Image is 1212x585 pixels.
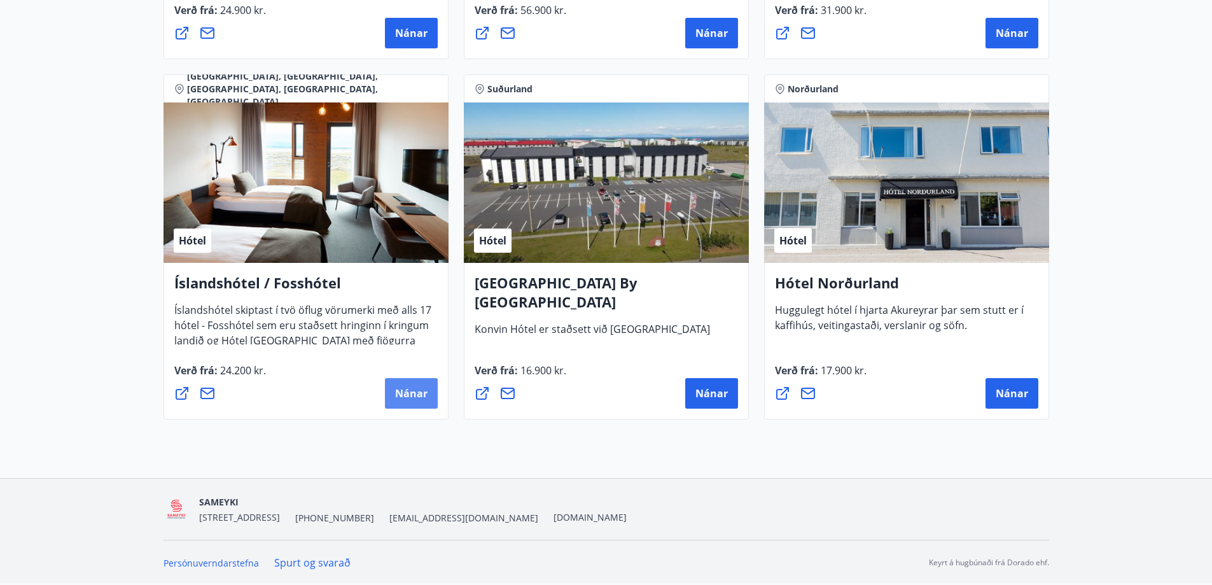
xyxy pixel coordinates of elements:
[775,363,867,388] span: Verð frá :
[389,512,538,525] span: [EMAIL_ADDRESS][DOMAIN_NAME]
[475,3,566,27] span: Verð frá :
[929,557,1049,568] p: Keyrt á hugbúnaði frá Dorado ehf.
[174,3,266,27] span: Verð frá :
[179,234,206,248] span: Hótel
[164,557,259,569] a: Persónuverndarstefna
[395,26,428,40] span: Nánar
[218,3,266,17] span: 24.900 kr.
[818,363,867,377] span: 17.900 kr.
[685,18,738,48] button: Nánar
[775,303,1024,342] span: Huggulegt hótel í hjarta Akureyrar þar sem stutt er í kaffihús, veitingastaði, verslanir og söfn.
[818,3,867,17] span: 31.900 kr.
[996,26,1028,40] span: Nánar
[986,378,1038,409] button: Nánar
[475,273,738,321] h4: [GEOGRAPHIC_DATA] By [GEOGRAPHIC_DATA]
[487,83,533,95] span: Suðurland
[174,363,266,388] span: Verð frá :
[685,378,738,409] button: Nánar
[779,234,807,248] span: Hótel
[164,496,190,523] img: 5QO2FORUuMeaEQbdwbcTl28EtwdGrpJ2a0ZOehIg.png
[174,303,431,373] span: Íslandshótel skiptast í tvö öflug vörumerki með alls 17 hótel - Fosshótel sem eru staðsett hringi...
[475,363,566,388] span: Verð frá :
[775,3,867,27] span: Verð frá :
[395,386,428,400] span: Nánar
[518,363,566,377] span: 16.900 kr.
[996,386,1028,400] span: Nánar
[695,386,728,400] span: Nánar
[695,26,728,40] span: Nánar
[385,378,438,409] button: Nánar
[199,511,280,523] span: [STREET_ADDRESS]
[295,512,374,525] span: [PHONE_NUMBER]
[518,3,566,17] span: 56.900 kr.
[775,273,1038,302] h4: Hótel Norðurland
[187,70,438,108] span: [GEOGRAPHIC_DATA], [GEOGRAPHIC_DATA], [GEOGRAPHIC_DATA], [GEOGRAPHIC_DATA], [GEOGRAPHIC_DATA]
[174,273,438,302] h4: Íslandshótel / Fosshótel
[218,363,266,377] span: 24.200 kr.
[475,322,710,346] span: Konvin Hótel er staðsett við [GEOGRAPHIC_DATA]
[385,18,438,48] button: Nánar
[479,234,506,248] span: Hótel
[274,556,351,570] a: Spurt og svarað
[554,511,627,523] a: [DOMAIN_NAME]
[986,18,1038,48] button: Nánar
[199,496,239,508] span: SAMEYKI
[788,83,839,95] span: Norðurland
